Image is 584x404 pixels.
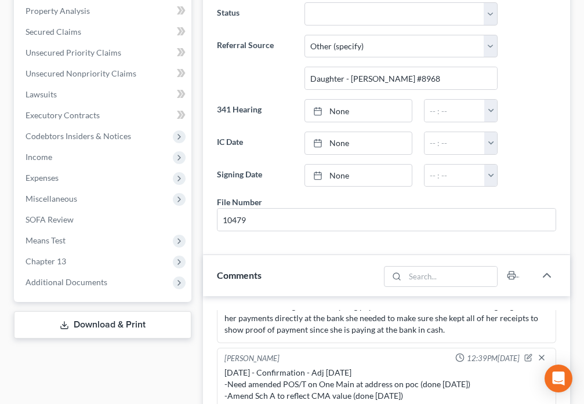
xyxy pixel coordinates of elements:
span: Executory Contracts [26,110,100,120]
span: SOFA Review [26,214,74,224]
div: [DATE] - Confirmation - Adj [DATE] -Need amended POS/T on One Main at address on poc (done [DATE]... [224,367,549,402]
label: Referral Source [211,35,299,90]
input: Search... [405,267,497,286]
input: -- : -- [425,132,485,154]
span: Lawsuits [26,89,57,99]
a: Secured Claims [16,21,191,42]
input: Other Referral Source [305,67,497,89]
span: Miscellaneous [26,194,77,203]
div: File Number [217,196,262,208]
a: Lawsuits [16,84,191,105]
span: Unsecured Nonpriority Claims [26,68,136,78]
label: Status [211,2,299,26]
input: -- [217,209,556,231]
span: Income [26,152,52,162]
div: Open Intercom Messenger [545,365,572,392]
a: Unsecured Priority Claims [16,42,191,63]
span: 12:39PM[DATE] [467,353,520,364]
input: -- : -- [425,165,485,187]
a: Property Analysis [16,1,191,21]
a: SOFA Review [16,209,191,230]
span: Means Test [26,235,66,245]
span: Comments [217,270,262,281]
div: [PERSON_NAME] [224,353,280,365]
span: Unsecured Priority Claims [26,48,121,57]
span: Property Analysis [26,6,90,16]
a: None [305,165,412,187]
a: Unsecured Nonpriority Claims [16,63,191,84]
span: Secured Claims [26,27,81,37]
a: Download & Print [14,311,191,339]
a: None [305,100,412,122]
span: Additional Documents [26,277,107,287]
input: -- : -- [425,100,485,122]
span: Expenses [26,173,59,183]
span: Chapter 13 [26,256,66,266]
span: Codebtors Insiders & Notices [26,131,131,141]
label: Signing Date [211,164,299,187]
label: IC Date [211,132,299,155]
label: 341 Hearing [211,99,299,122]
a: None [305,132,412,154]
a: Executory Contracts [16,105,191,126]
